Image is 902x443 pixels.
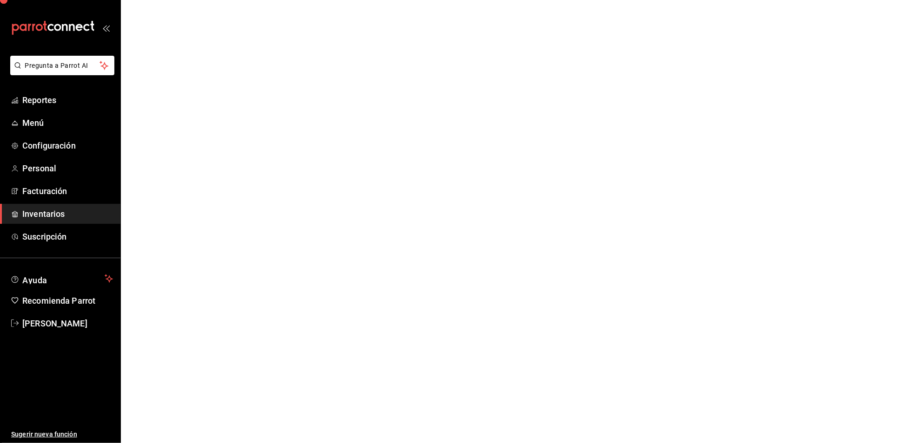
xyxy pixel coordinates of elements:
span: Ayuda [22,273,101,284]
span: Reportes [22,94,113,106]
span: Menú [22,117,113,129]
span: Suscripción [22,230,113,243]
a: Pregunta a Parrot AI [7,67,114,77]
span: Pregunta a Parrot AI [25,61,100,71]
span: Sugerir nueva función [11,430,113,439]
button: Pregunta a Parrot AI [10,56,114,75]
span: Inventarios [22,208,113,220]
span: Facturación [22,185,113,197]
span: Recomienda Parrot [22,294,113,307]
button: open_drawer_menu [102,24,110,32]
span: Configuración [22,139,113,152]
span: Personal [22,162,113,175]
span: [PERSON_NAME] [22,317,113,330]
